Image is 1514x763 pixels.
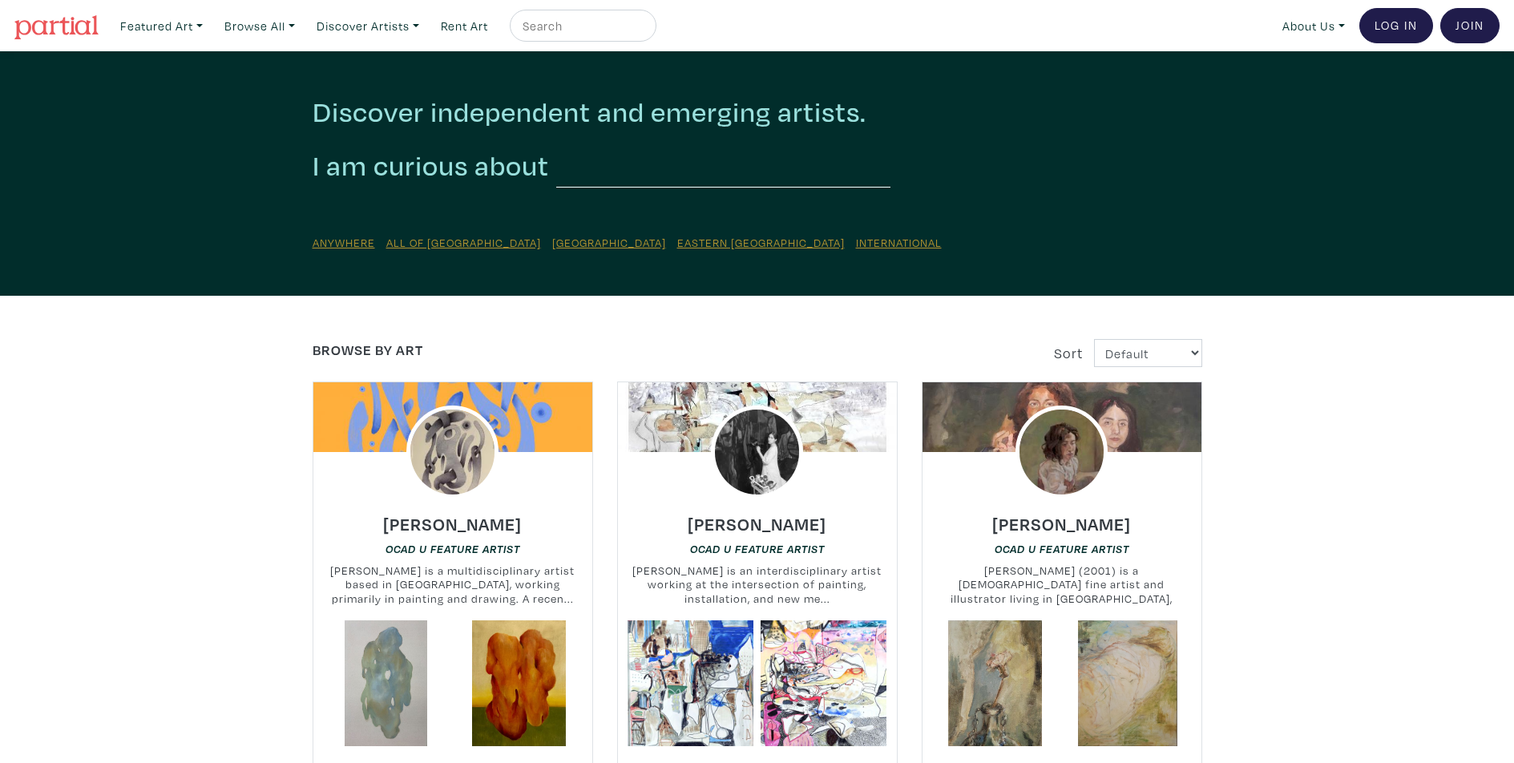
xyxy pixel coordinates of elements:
[383,513,522,535] h6: [PERSON_NAME]
[386,235,541,250] a: All of [GEOGRAPHIC_DATA]
[690,541,825,556] a: OCAD U Feature Artist
[521,16,641,36] input: Search
[313,341,423,359] a: Browse by Art
[313,95,1202,129] h2: Discover independent and emerging artists.
[688,513,826,535] h6: [PERSON_NAME]
[1054,344,1083,362] span: Sort
[1275,10,1352,42] a: About Us
[383,509,522,527] a: [PERSON_NAME]
[1015,406,1108,499] img: phpThumb.php
[313,148,549,184] h2: I am curious about
[711,406,804,499] img: phpThumb.php
[688,509,826,527] a: [PERSON_NAME]
[386,543,520,555] em: OCAD U Feature Artist
[992,513,1131,535] h6: [PERSON_NAME]
[677,235,845,250] a: Eastern [GEOGRAPHIC_DATA]
[690,543,825,555] em: OCAD U Feature Artist
[995,541,1129,556] a: OCAD U Feature Artist
[113,10,210,42] a: Featured Art
[217,10,302,42] a: Browse All
[434,10,495,42] a: Rent Art
[995,543,1129,555] em: OCAD U Feature Artist
[1440,8,1500,43] a: Join
[618,563,897,606] small: [PERSON_NAME] is an interdisciplinary artist working at the intersection of painting, installatio...
[992,509,1131,527] a: [PERSON_NAME]
[552,235,666,250] a: [GEOGRAPHIC_DATA]
[923,563,1201,606] small: [PERSON_NAME] (2001) is a [DEMOGRAPHIC_DATA] fine artist and illustrator living in [GEOGRAPHIC_DA...
[406,406,499,499] img: phpThumb.php
[309,10,426,42] a: Discover Artists
[313,563,592,606] small: [PERSON_NAME] is a multidisciplinary artist based in [GEOGRAPHIC_DATA], working primarily in pain...
[1359,8,1433,43] a: Log In
[313,235,375,250] a: Anywhere
[856,235,942,250] a: International
[386,541,520,556] a: OCAD U Feature Artist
